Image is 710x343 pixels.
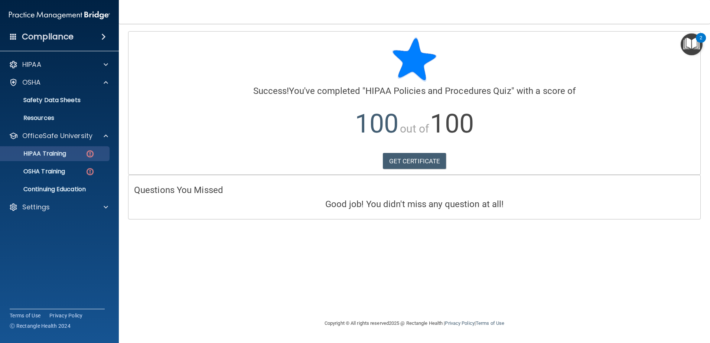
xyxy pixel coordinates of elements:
[355,108,398,139] span: 100
[5,97,106,104] p: Safety Data Sheets
[476,320,504,326] a: Terms of Use
[22,203,50,212] p: Settings
[700,38,702,48] div: 2
[9,131,108,140] a: OfficeSafe University
[681,33,703,55] button: Open Resource Center, 2 new notifications
[22,60,41,69] p: HIPAA
[400,122,429,135] span: out of
[134,185,695,195] h4: Questions You Missed
[10,312,40,319] a: Terms of Use
[673,292,701,320] iframe: Drift Widget Chat Controller
[253,86,289,96] span: Success!
[22,131,92,140] p: OfficeSafe University
[383,153,446,169] a: GET CERTIFICATE
[5,114,106,122] p: Resources
[5,168,65,175] p: OSHA Training
[279,311,550,335] div: Copyright © All rights reserved 2025 @ Rectangle Health | |
[9,8,110,23] img: PMB logo
[134,199,695,209] h4: Good job! You didn't miss any question at all!
[9,203,108,212] a: Settings
[365,86,511,96] span: HIPAA Policies and Procedures Quiz
[392,37,437,82] img: blue-star-rounded.9d042014.png
[49,312,83,319] a: Privacy Policy
[10,322,71,330] span: Ⓒ Rectangle Health 2024
[22,32,74,42] h4: Compliance
[9,60,108,69] a: HIPAA
[445,320,474,326] a: Privacy Policy
[430,108,473,139] span: 100
[134,86,695,96] h4: You've completed " " with a score of
[5,150,66,157] p: HIPAA Training
[85,149,95,159] img: danger-circle.6113f641.png
[22,78,41,87] p: OSHA
[5,186,106,193] p: Continuing Education
[85,167,95,176] img: danger-circle.6113f641.png
[9,78,108,87] a: OSHA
